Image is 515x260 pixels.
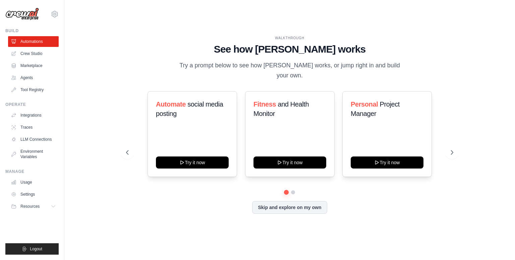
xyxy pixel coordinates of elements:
[156,101,223,117] span: social media posting
[126,43,453,55] h1: See how [PERSON_NAME] works
[30,246,42,252] span: Logout
[5,28,59,34] div: Build
[8,36,59,47] a: Automations
[156,101,186,108] span: Automate
[8,72,59,83] a: Agents
[8,84,59,95] a: Tool Registry
[5,8,39,20] img: Logo
[8,122,59,133] a: Traces
[177,61,402,80] p: Try a prompt below to see how [PERSON_NAME] works, or jump right in and build your own.
[8,177,59,188] a: Usage
[20,204,40,209] span: Resources
[252,201,327,214] button: Skip and explore on my own
[8,146,59,162] a: Environment Variables
[351,101,378,108] span: Personal
[8,48,59,59] a: Crew Studio
[126,36,453,41] div: WALKTHROUGH
[5,169,59,174] div: Manage
[5,243,59,255] button: Logout
[8,201,59,212] button: Resources
[253,101,276,108] span: Fitness
[156,156,229,169] button: Try it now
[8,110,59,121] a: Integrations
[253,101,309,117] span: and Health Monitor
[351,101,400,117] span: Project Manager
[8,189,59,200] a: Settings
[8,134,59,145] a: LLM Connections
[351,156,423,169] button: Try it now
[5,102,59,107] div: Operate
[8,60,59,71] a: Marketplace
[253,156,326,169] button: Try it now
